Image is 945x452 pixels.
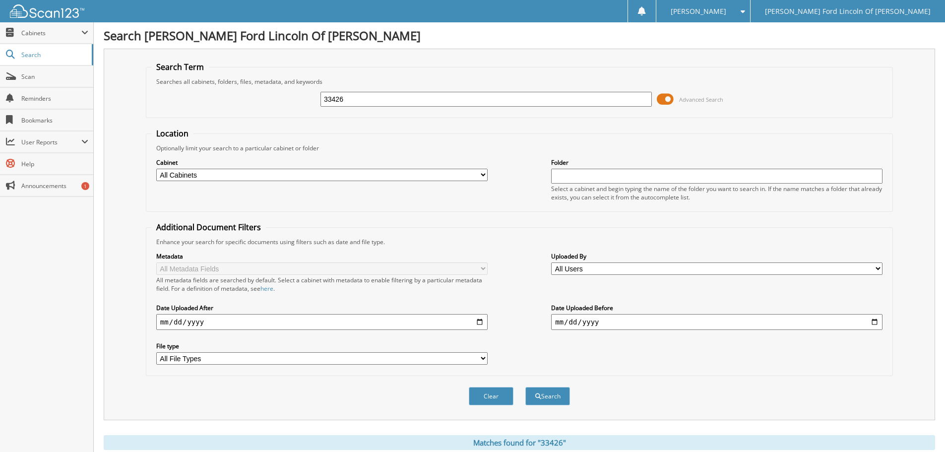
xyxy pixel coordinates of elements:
[551,304,882,312] label: Date Uploaded Before
[156,276,488,293] div: All metadata fields are searched by default. Select a cabinet with metadata to enable filtering b...
[765,8,931,14] span: [PERSON_NAME] Ford Lincoln Of [PERSON_NAME]
[21,138,81,146] span: User Reports
[151,128,193,139] legend: Location
[551,185,882,201] div: Select a cabinet and begin typing the name of the folder you want to search in. If the name match...
[151,77,887,86] div: Searches all cabinets, folders, files, metadata, and keywords
[551,158,882,167] label: Folder
[156,252,488,260] label: Metadata
[21,94,88,103] span: Reminders
[21,116,88,125] span: Bookmarks
[21,29,81,37] span: Cabinets
[156,314,488,330] input: start
[671,8,726,14] span: [PERSON_NAME]
[21,182,88,190] span: Announcements
[151,222,266,233] legend: Additional Document Filters
[469,387,513,405] button: Clear
[156,342,488,350] label: File type
[21,72,88,81] span: Scan
[156,158,488,167] label: Cabinet
[151,144,887,152] div: Optionally limit your search to a particular cabinet or folder
[525,387,570,405] button: Search
[260,284,273,293] a: here
[104,435,935,450] div: Matches found for "33426"
[10,4,84,18] img: scan123-logo-white.svg
[151,238,887,246] div: Enhance your search for specific documents using filters such as date and file type.
[21,51,87,59] span: Search
[551,252,882,260] label: Uploaded By
[21,160,88,168] span: Help
[156,304,488,312] label: Date Uploaded After
[679,96,723,103] span: Advanced Search
[551,314,882,330] input: end
[151,62,209,72] legend: Search Term
[104,27,935,44] h1: Search [PERSON_NAME] Ford Lincoln Of [PERSON_NAME]
[81,182,89,190] div: 1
